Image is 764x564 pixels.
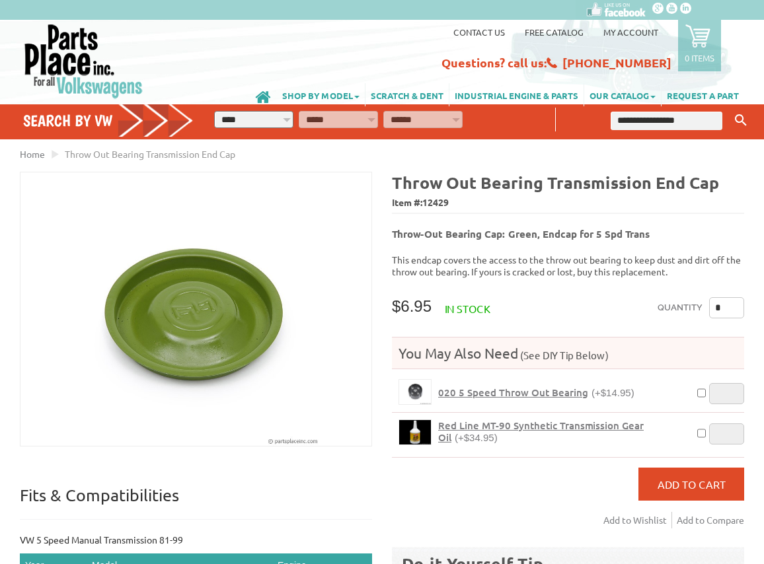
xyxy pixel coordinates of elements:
a: Red Line MT-90 Synthetic Transmission Gear Oil [399,419,432,445]
a: Home [20,148,45,160]
h4: You May Also Need [392,344,744,362]
span: (See DIY Tip Below) [518,349,609,361]
a: 020 5 Speed Throw Out Bearing(+$14.95) [438,386,634,399]
button: Keyword Search [731,110,751,131]
p: 0 items [685,52,714,63]
a: Add to Compare [677,512,744,528]
label: Quantity [658,297,703,318]
button: Add to Cart [638,468,744,501]
a: My Account [603,26,658,38]
span: (+$34.95) [455,432,498,443]
img: 020 5 Speed Throw Out Bearing [399,380,431,404]
b: Throw-Out Bearing Cap: Green, Endcap for 5 Spd Trans [392,227,650,240]
span: In stock [445,302,490,315]
span: $6.95 [392,297,432,315]
img: Throw Out Bearing Transmission End Cap [20,172,371,446]
a: INDUSTRIAL ENGINE & PARTS [449,83,584,106]
span: 020 5 Speed Throw Out Bearing [438,386,588,399]
p: VW 5 Speed Manual Transmission 81-99 [20,533,372,547]
span: Add to Cart [658,477,726,491]
a: SHOP BY MODEL [277,83,365,106]
a: OUR CATALOG [584,83,661,106]
a: 020 5 Speed Throw Out Bearing [399,379,432,405]
span: Red Line MT-90 Synthetic Transmission Gear Oil [438,419,644,444]
img: Parts Place Inc! [23,23,144,99]
a: SCRATCH & DENT [365,83,449,106]
span: (+$14.95) [592,387,634,398]
a: Free Catalog [525,26,584,38]
p: Fits & Compatibilities [20,485,372,520]
span: Item #: [392,194,744,213]
a: REQUEST A PART [662,83,744,106]
h4: Search by VW [23,111,194,130]
a: Add to Wishlist [603,512,672,528]
span: 12429 [422,196,449,208]
a: Contact us [453,26,505,38]
b: Throw Out Bearing Transmission End Cap [392,172,719,193]
p: This endcap covers the access to the throw out bearing to keep dust and dirt off the throw out be... [392,254,744,277]
a: 0 items [678,20,721,71]
span: Throw Out Bearing Transmission End Cap [65,148,235,160]
img: Red Line MT-90 Synthetic Transmission Gear Oil [399,420,431,444]
a: Red Line MT-90 Synthetic Transmission Gear Oil(+$34.95) [438,419,688,444]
